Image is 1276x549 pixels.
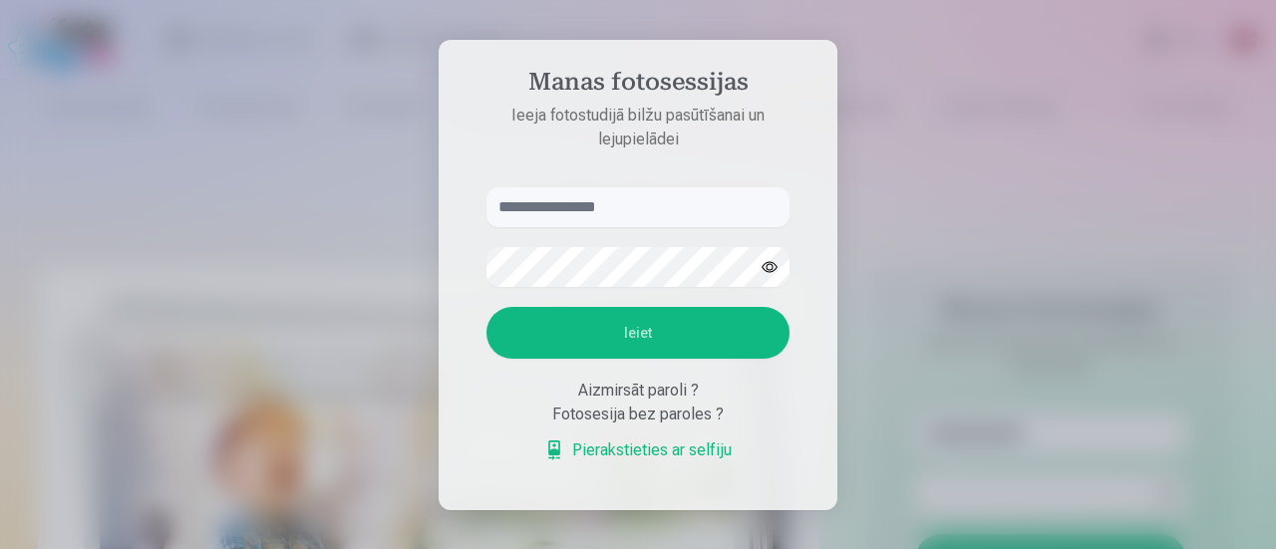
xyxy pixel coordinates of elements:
p: Ieeja fotostudijā bilžu pasūtīšanai un lejupielādei [467,104,809,151]
button: Ieiet [486,307,790,359]
div: Aizmirsāt paroli ? [486,379,790,403]
h4: Manas fotosessijas [467,68,809,104]
div: Fotosesija bez paroles ? [486,403,790,426]
a: Pierakstieties ar selfiju [544,438,732,462]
